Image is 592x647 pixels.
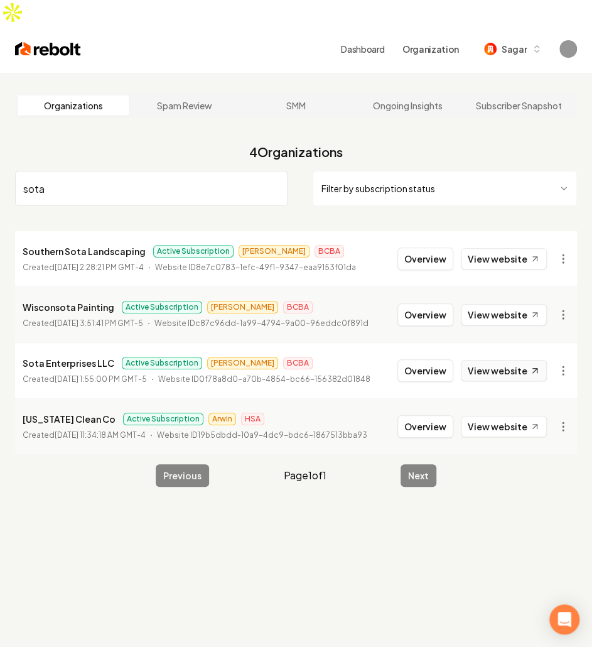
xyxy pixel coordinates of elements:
span: BCBA [283,301,313,313]
input: Search by name or ID [15,171,288,206]
a: SMM [240,95,352,116]
span: [PERSON_NAME] [207,357,278,369]
p: Created [23,261,144,274]
a: Dashboard [341,43,385,55]
span: Active Subscription [123,413,203,425]
div: Open Intercom Messenger [549,604,579,634]
time: [DATE] 3:51:41 PM GMT-5 [55,318,143,328]
a: View website [461,416,547,437]
p: Sota Enterprises LLC [23,356,114,371]
span: Arwin [208,413,236,425]
time: [DATE] 1:55:00 PM GMT-5 [55,374,147,384]
time: [DATE] 2:28:21 PM GMT-4 [55,263,144,272]
span: BCBA [315,245,344,258]
span: [PERSON_NAME] [239,245,309,258]
p: [US_STATE] Clean Co [23,411,116,427]
button: Organization [395,38,466,60]
p: Created [23,317,143,330]
a: Ongoing Insights [352,95,463,116]
a: View website [461,304,547,325]
button: Overview [397,415,453,438]
p: Created [23,429,146,442]
img: Rebolt Logo [15,40,81,58]
span: BCBA [283,357,313,369]
a: Organizations [18,95,129,116]
button: Overview [397,247,453,270]
button: Open user button [559,40,577,58]
p: Website ID 19b5dbdd-10a9-4dc9-bdc6-1867513bba93 [157,429,367,442]
img: Sagar [484,43,497,55]
span: HSA [241,413,264,425]
p: Created [23,373,147,386]
a: Subscriber Snapshot [463,95,574,116]
span: Active Subscription [122,301,202,313]
a: View website [461,360,547,381]
p: Southern Sota Landscaping [23,244,146,259]
p: Website ID 8e7c0783-1efc-49f1-9347-eaa9153f01da [155,261,356,274]
time: [DATE] 11:34:18 AM GMT-4 [55,430,146,440]
img: Sagar Soni [559,40,577,58]
p: Website ID c87c96dd-1a99-4794-9a00-96eddc0f891d [154,317,369,330]
span: Sagar [502,43,527,56]
span: Page 1 of 1 [284,468,326,483]
p: Wisconsota Painting [23,300,114,315]
span: [PERSON_NAME] [207,301,278,313]
span: Active Subscription [153,245,234,258]
button: Overview [397,303,453,326]
a: Spam Review [129,95,240,116]
p: Website ID 0f78a8d0-a70b-4854-bc66-156382d01848 [158,373,370,386]
a: View website [461,248,547,269]
button: Overview [397,359,453,382]
a: 4Organizations [249,143,343,161]
span: Active Subscription [122,357,202,369]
